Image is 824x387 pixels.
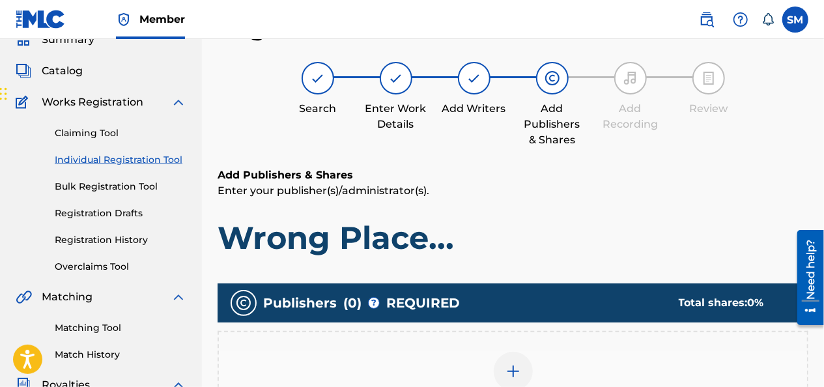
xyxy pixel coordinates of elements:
[388,70,404,86] img: step indicator icon for Enter Work Details
[343,293,362,313] span: ( 0 )
[16,32,94,48] a: SummarySummary
[218,167,808,183] h6: Add Publishers & Shares
[55,207,186,220] a: Registration Drafts
[310,70,326,86] img: step indicator icon for Search
[369,298,379,308] span: ?
[545,70,560,86] img: step indicator icon for Add Publishers & Shares
[728,7,754,33] div: Help
[55,260,186,274] a: Overclaims Tool
[16,32,31,48] img: Summary
[55,153,186,167] a: Individual Registration Tool
[55,180,186,193] a: Bulk Registration Tool
[236,295,251,311] img: publishers
[55,233,186,247] a: Registration History
[466,70,482,86] img: step indicator icon for Add Writers
[218,183,808,199] p: Enter your publisher(s)/administrator(s).
[42,63,83,79] span: Catalog
[679,295,782,311] div: Total shares:
[676,101,741,117] div: Review
[263,293,337,313] span: Publishers
[701,70,717,86] img: step indicator icon for Review
[520,101,585,148] div: Add Publishers & Shares
[505,364,521,379] img: add
[782,7,808,33] div: User Menu
[171,94,186,110] img: expand
[285,101,350,117] div: Search
[386,293,460,313] span: REQUIRED
[55,348,186,362] a: Match History
[139,12,185,27] span: Member
[171,289,186,305] img: expand
[16,10,66,29] img: MLC Logo
[218,218,808,257] h1: Wrong Place...
[55,321,186,335] a: Matching Tool
[623,70,638,86] img: step indicator icon for Add Recording
[42,94,143,110] span: Works Registration
[442,101,507,117] div: Add Writers
[699,12,715,27] img: search
[116,12,132,27] img: Top Rightsholder
[16,289,32,305] img: Matching
[788,225,824,330] iframe: Resource Center
[694,7,720,33] a: Public Search
[42,32,94,48] span: Summary
[598,101,663,132] div: Add Recording
[748,296,764,309] span: 0 %
[55,126,186,140] a: Claiming Tool
[761,13,774,26] div: Notifications
[733,12,748,27] img: help
[363,101,429,132] div: Enter Work Details
[42,289,92,305] span: Matching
